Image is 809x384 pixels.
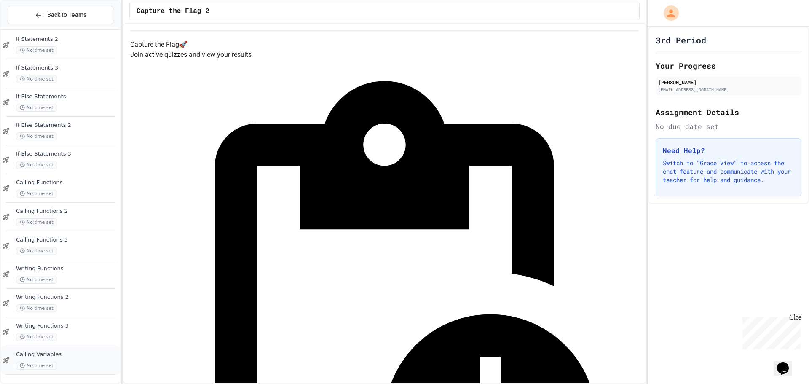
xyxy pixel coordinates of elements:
span: Writing Functions 3 [16,322,118,330]
span: Back to Teams [47,11,86,19]
span: No time set [16,161,57,169]
span: No time set [16,104,57,112]
h4: Capture the Flag 🚀 [130,40,639,50]
span: No time set [16,276,57,284]
iframe: chat widget [739,314,801,349]
span: If Statements 2 [16,36,118,43]
span: No time set [16,247,57,255]
span: Calling Functions [16,179,118,186]
div: My Account [655,3,681,23]
p: Switch to "Grade View" to access the chat feature and communicate with your teacher for help and ... [663,159,794,184]
span: Calling Functions 2 [16,208,118,215]
span: If Statements 3 [16,64,118,72]
span: No time set [16,362,57,370]
div: [EMAIL_ADDRESS][DOMAIN_NAME] [658,86,799,93]
span: No time set [16,46,57,54]
div: No due date set [656,121,801,132]
h3: Need Help? [663,145,794,156]
span: No time set [16,190,57,198]
h2: Assignment Details [656,106,801,118]
span: Calling Functions 3 [16,236,118,244]
span: Capture the Flag 2 [137,6,209,16]
p: Join active quizzes and view your results [130,50,639,60]
span: No time set [16,304,57,312]
span: Writing Functions [16,265,118,272]
span: If Else Statements 3 [16,150,118,158]
span: No time set [16,75,57,83]
span: No time set [16,218,57,226]
span: No time set [16,132,57,140]
span: Writing Functions 2 [16,294,118,301]
h2: Your Progress [656,60,801,72]
span: If Else Statements [16,93,118,100]
span: Calling Variables [16,351,118,358]
iframe: chat widget [774,350,801,376]
button: Back to Teams [8,6,113,24]
span: No time set [16,333,57,341]
div: [PERSON_NAME] [658,78,799,86]
h1: 3rd Period [656,34,706,46]
div: Chat with us now!Close [3,3,58,54]
span: If Else Statements 2 [16,122,118,129]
